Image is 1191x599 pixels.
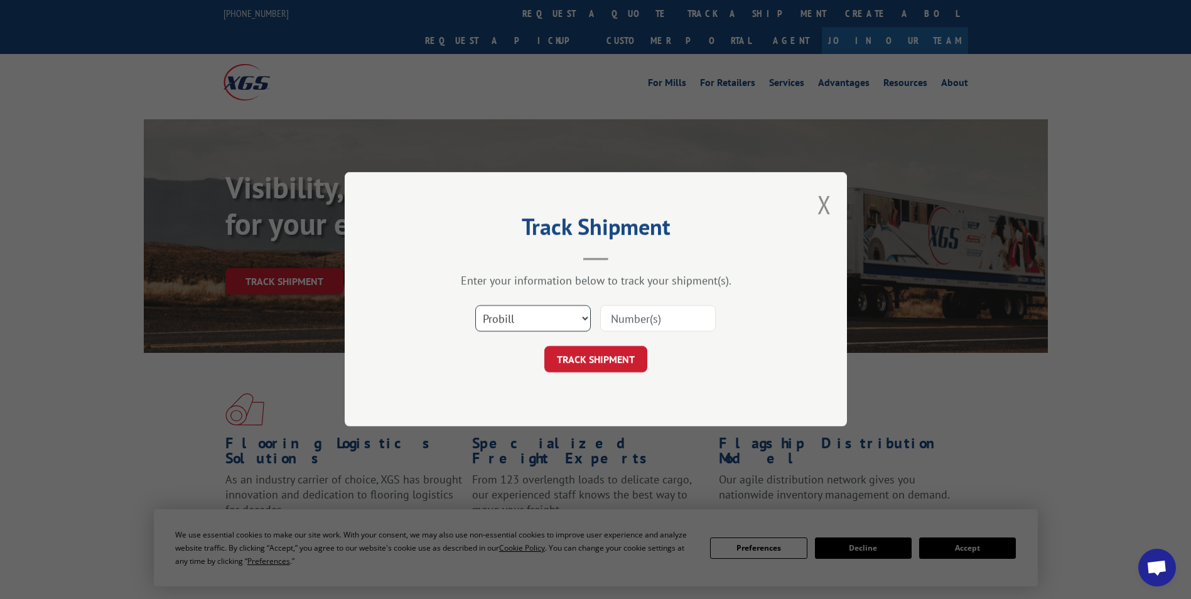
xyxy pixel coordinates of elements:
button: Close modal [817,188,831,221]
input: Number(s) [600,306,716,332]
div: Open chat [1138,549,1176,586]
button: TRACK SHIPMENT [544,347,647,373]
div: Enter your information below to track your shipment(s). [407,274,784,288]
h2: Track Shipment [407,218,784,242]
